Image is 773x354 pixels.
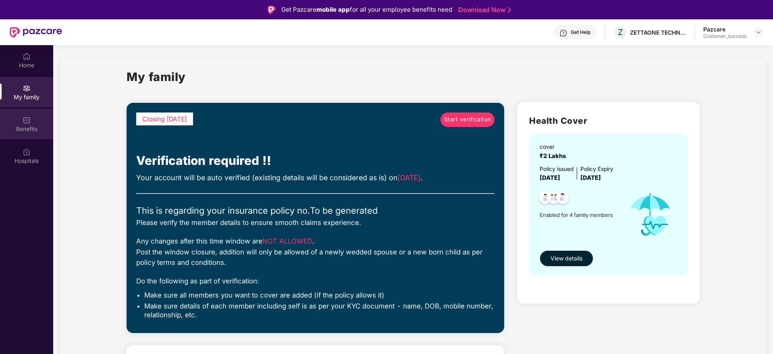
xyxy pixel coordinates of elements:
[458,6,509,14] a: Download Now
[136,151,495,170] div: Verification required !!
[144,302,495,320] li: Make sure details of each member including self is as per your KYC document - name, DOB, mobile n...
[144,291,495,300] li: Make sure all members you want to cover are added (if the policy allows it)
[540,152,569,160] span: ₹2 Lakhs
[529,114,688,127] h2: Health Cover
[23,52,31,60] img: svg+xml;base64,PHN2ZyBpZD0iSG9tZSIgeG1sbnM9Imh0dHA6Ly93d3cudzMub3JnLzIwMDAvc3ZnIiB3aWR0aD0iMjAiIG...
[397,173,421,182] span: [DATE]
[23,116,31,124] img: svg+xml;base64,PHN2ZyBpZD0iQmVuZWZpdHMiIHhtbG5zPSJodHRwOi8vd3d3LnczLm9yZy8yMDAwL3N2ZyIgd2lkdGg9Ij...
[544,189,564,208] img: svg+xml;base64,PHN2ZyB4bWxucz0iaHR0cDovL3d3dy53My5vcmcvMjAwMC9zdmciIHdpZHRoPSI0OC45MTUiIGhlaWdodD...
[553,189,572,208] img: svg+xml;base64,PHN2ZyB4bWxucz0iaHR0cDovL3d3dy53My5vcmcvMjAwMC9zdmciIHdpZHRoPSI0OC45NDMiIGhlaWdodD...
[444,115,491,124] span: Start verification
[281,5,452,15] div: Get Pazcare for all your employee benefits need
[136,217,495,228] div: Please verify the member details to ensure smooth claims experience.
[262,237,312,245] span: NOT ALLOWED
[703,25,746,33] div: Pazcare
[618,27,623,37] span: Z
[23,84,31,92] img: svg+xml;base64,PHN2ZyB3aWR0aD0iMjAiIGhlaWdodD0iMjAiIHZpZXdCb3g9IjAgMCAyMCAyMCIgZmlsbD0ibm9uZSIgeG...
[755,29,762,35] img: svg+xml;base64,PHN2ZyBpZD0iRHJvcGRvd24tMzJ4MzIiIHhtbG5zPSJodHRwOi8vd3d3LnczLm9yZy8yMDAwL3N2ZyIgd2...
[441,112,495,127] a: Start verification
[559,29,567,37] img: svg+xml;base64,PHN2ZyBpZD0iSGVscC0zMngzMiIgeG1sbnM9Imh0dHA6Ly93d3cudzMub3JnLzIwMDAvc3ZnIiB3aWR0aD...
[703,33,746,40] div: Customer_success
[540,165,574,174] div: Policy issued
[536,189,555,208] img: svg+xml;base64,PHN2ZyB4bWxucz0iaHR0cDovL3d3dy53My5vcmcvMjAwMC9zdmciIHdpZHRoPSI0OC45NDMiIGhlaWdodD...
[10,27,62,37] img: New Pazcare Logo
[316,6,350,13] strong: mobile app
[142,115,187,123] span: Closing [DATE]
[551,254,582,263] span: View details
[540,143,569,152] div: cover
[571,29,590,35] div: Get Help
[136,276,495,286] div: Do the following as part of verification:
[127,68,186,86] h1: My family
[136,204,495,217] div: This is regarding your insurance policy no. To be generated
[136,172,495,183] div: Your account will be auto verified (existing details will be considered as is) on .
[580,165,613,174] div: Policy Expiry
[23,148,31,156] img: svg+xml;base64,PHN2ZyBpZD0iSG9zcGl0YWxzIiB4bWxucz0iaHR0cDovL3d3dy53My5vcmcvMjAwMC9zdmciIHdpZHRoPS...
[540,174,560,181] span: [DATE]
[136,236,495,268] div: Any changes after this time window are . Post the window closure, addition will only be allowed o...
[540,250,593,267] button: View details
[630,29,686,36] div: ZETTAONE TECHNOLOGIES INDIA PRIVATE LIMITED
[268,6,276,14] img: Logo
[508,6,511,14] img: Stroke
[621,183,680,246] img: icon
[540,211,621,219] span: Enabled for 4 family members
[580,174,601,181] span: [DATE]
